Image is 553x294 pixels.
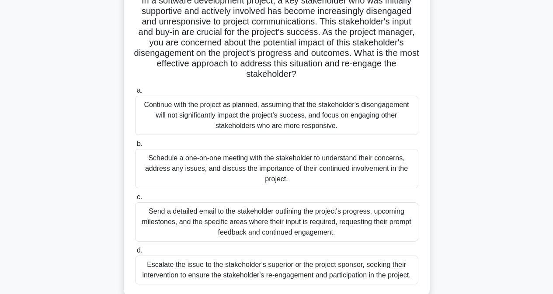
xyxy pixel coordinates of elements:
[135,149,418,188] div: Schedule a one-on-one meeting with the stakeholder to understand their concerns, address any issu...
[137,86,143,94] span: a.
[135,256,418,284] div: Escalate the issue to the stakeholder's superior or the project sponsor, seeking their interventi...
[137,193,142,201] span: c.
[137,140,143,147] span: b.
[135,202,418,242] div: Send a detailed email to the stakeholder outlining the project's progress, upcoming milestones, a...
[135,96,418,135] div: Continue with the project as planned, assuming that the stakeholder's disengagement will not sign...
[137,246,143,254] span: d.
